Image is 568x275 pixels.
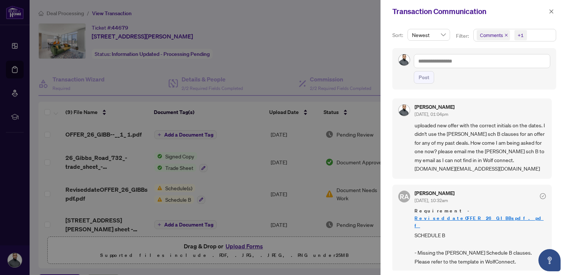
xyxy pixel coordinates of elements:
[392,31,405,39] p: Sort:
[392,6,547,17] div: Transaction Communication
[415,198,448,203] span: [DATE], 10:32am
[400,191,409,202] span: RA
[414,71,434,84] button: Post
[477,30,510,40] span: Comments
[456,32,470,40] p: Filter:
[540,193,546,199] span: check-circle
[415,231,546,266] span: SCHEDULE B - Missing the [PERSON_NAME] Schedule B clauses. Please refer to the template in WolfCo...
[415,121,546,173] span: uploaded new offer with the correct initials on the dates. I didn't use the [PERSON_NAME] sch B c...
[480,31,503,39] span: Comments
[399,105,410,116] img: Profile Icon
[518,31,524,39] div: +1
[399,54,410,66] img: Profile Icon
[549,9,554,14] span: close
[415,215,544,229] a: ReviseddateOFFER_26_GIBBspdf.pdf
[415,104,454,110] h5: [PERSON_NAME]
[538,249,561,271] button: Open asap
[412,29,446,40] span: Newest
[415,111,448,117] span: [DATE], 01:04pm
[504,33,508,37] span: close
[415,207,546,229] span: Requirement -
[415,191,454,196] h5: [PERSON_NAME]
